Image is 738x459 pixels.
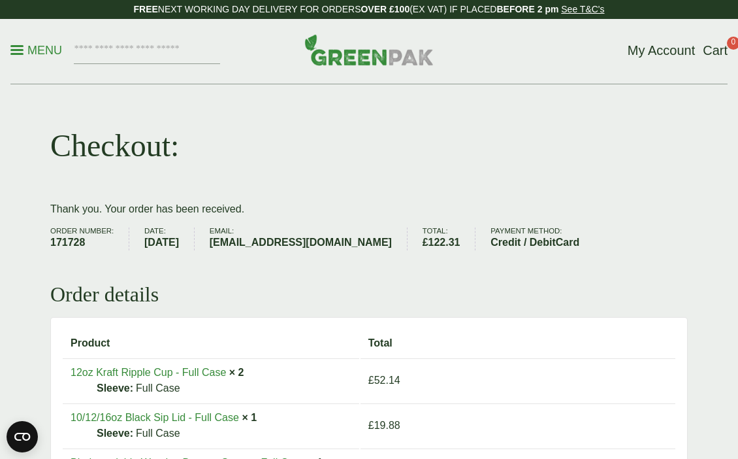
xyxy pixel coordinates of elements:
p: Menu [10,42,62,58]
li: Email: [210,228,408,250]
strong: FREE [133,4,157,14]
span: My Account [628,43,695,58]
img: GreenPak Supplies [304,34,434,65]
th: Product [63,330,359,357]
strong: [EMAIL_ADDRESS][DOMAIN_NAME] [210,235,392,250]
h2: Order details [50,282,688,307]
a: Menu [10,42,62,56]
a: 10/12/16oz Black Sip Lid - Full Case [71,412,239,423]
li: Date: [144,228,195,250]
strong: Sleeve: [97,426,133,441]
bdi: 19.88 [368,420,400,431]
strong: BEFORE 2 pm [496,4,558,14]
span: £ [368,375,374,386]
a: Cart 0 [703,41,728,60]
strong: Credit / DebitCard [490,235,579,250]
strong: [DATE] [144,235,179,250]
span: Cart [703,43,728,58]
bdi: 52.14 [368,375,400,386]
h1: Checkout: [50,127,179,165]
p: Full Case [97,426,351,441]
p: Thank you. Your order has been received. [50,201,688,217]
strong: Sleeve: [97,381,133,396]
strong: × 2 [229,367,244,378]
strong: × 1 [242,412,257,423]
a: 12oz Kraft Ripple Cup - Full Case [71,367,226,378]
th: Total [361,330,675,357]
span: £ [423,237,428,248]
p: Full Case [97,381,351,396]
strong: OVER £100 [361,4,409,14]
li: Payment method: [490,228,594,250]
a: My Account [628,41,695,60]
bdi: 122.31 [423,237,460,248]
strong: 171728 [50,235,114,250]
li: Order number: [50,228,129,250]
a: See T&C's [561,4,604,14]
button: Open CMP widget [7,421,38,452]
span: £ [368,420,374,431]
li: Total: [423,228,476,250]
